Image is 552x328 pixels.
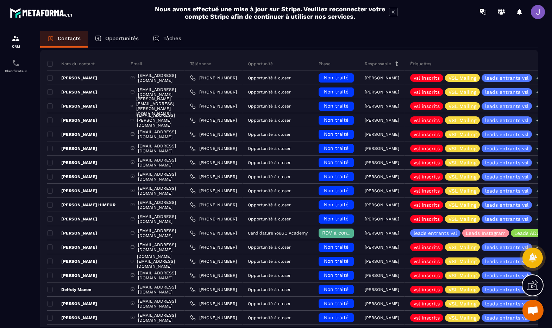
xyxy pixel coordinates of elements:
[448,118,476,123] p: VSL Mailing
[190,146,237,151] a: [PHONE_NUMBER]
[190,273,237,278] a: [PHONE_NUMBER]
[324,89,349,95] span: Non traité
[414,188,440,193] p: vsl inscrits
[248,174,291,179] p: Opportunité à closer
[324,272,349,278] span: Non traité
[105,35,139,42] p: Opportunités
[414,90,440,95] p: vsl inscrits
[190,202,237,208] a: [PHONE_NUMBER]
[47,61,95,67] p: Nom du contact
[248,61,273,67] p: Opportunité
[448,188,476,193] p: VSL Mailing
[485,118,528,123] p: leads entrants vsl
[448,75,476,80] p: VSL Mailing
[324,75,349,80] span: Non traité
[365,118,399,123] p: [PERSON_NAME]
[365,301,399,306] p: [PERSON_NAME]
[248,132,291,137] p: Opportunité à closer
[248,90,291,95] p: Opportunité à closer
[190,75,237,81] a: [PHONE_NUMBER]
[448,160,476,165] p: VSL Mailing
[365,174,399,179] p: [PERSON_NAME]
[47,117,97,123] p: [PERSON_NAME]
[534,117,543,124] p: +3
[485,202,528,207] p: leads entrants vsl
[414,174,440,179] p: vsl inscrits
[448,90,476,95] p: VSL Mailing
[365,75,399,80] p: [PERSON_NAME]
[534,187,543,195] p: +3
[365,188,399,193] p: [PERSON_NAME]
[190,188,237,194] a: [PHONE_NUMBER]
[365,132,399,137] p: [PERSON_NAME]
[448,259,476,264] p: VSL Mailing
[448,132,476,137] p: VSL Mailing
[47,244,97,250] p: [PERSON_NAME]
[190,216,237,222] a: [PHONE_NUMBER]
[248,287,291,292] p: Opportunité à closer
[12,34,20,43] img: formation
[324,174,349,179] span: Non traité
[448,245,476,250] p: VSL Mailing
[2,54,30,78] a: schedulerschedulerPlanificateur
[414,301,440,306] p: vsl inscrits
[485,287,528,292] p: leads entrants vsl
[47,301,97,306] p: [PERSON_NAME]
[365,90,399,95] p: [PERSON_NAME]
[58,35,81,42] p: Contacts
[324,117,349,123] span: Non traité
[324,103,349,109] span: Non traité
[324,315,349,320] span: Non traité
[47,132,97,137] p: [PERSON_NAME]
[448,315,476,320] p: VSL Mailing
[414,104,440,109] p: vsl inscrits
[190,230,237,236] a: [PHONE_NUMBER]
[190,132,237,137] a: [PHONE_NUMBER]
[514,231,540,236] p: Leads ADS
[248,146,291,151] p: Opportunité à closer
[365,273,399,278] p: [PERSON_NAME]
[324,131,349,137] span: Non traité
[365,245,399,250] p: [PERSON_NAME]
[40,31,88,48] a: Contacts
[448,273,476,278] p: VSL Mailing
[324,145,349,151] span: Non traité
[448,174,476,179] p: VSL Mailing
[190,89,237,95] a: [PHONE_NUMBER]
[47,202,115,208] p: [PERSON_NAME] HIMEUR
[410,61,431,67] p: Étiquettes
[10,6,73,19] img: logo
[485,188,528,193] p: leads entrants vsl
[190,61,211,67] p: Téléphone
[88,31,146,48] a: Opportunités
[248,217,291,221] p: Opportunité à closer
[534,159,543,166] p: +3
[47,160,97,165] p: [PERSON_NAME]
[365,315,399,320] p: [PERSON_NAME]
[190,174,237,180] a: [PHONE_NUMBER]
[365,104,399,109] p: [PERSON_NAME]
[534,215,543,223] p: +3
[365,231,399,236] p: [PERSON_NAME]
[534,89,543,96] p: +3
[485,174,528,179] p: leads entrants vsl
[534,131,543,138] p: +3
[248,188,291,193] p: Opportunité à closer
[12,59,20,67] img: scheduler
[47,174,97,180] p: [PERSON_NAME]
[534,201,543,209] p: +3
[485,217,528,221] p: leads entrants vsl
[324,244,349,250] span: Non traité
[448,301,476,306] p: VSL Mailing
[248,118,291,123] p: Opportunité à closer
[485,301,528,306] p: leads entrants vsl
[448,217,476,221] p: VSL Mailing
[47,287,91,292] p: Delfoly Manon
[365,146,399,151] p: [PERSON_NAME]
[248,315,291,320] p: Opportunité à closer
[414,217,440,221] p: vsl inscrits
[248,301,291,306] p: Opportunité à closer
[365,202,399,207] p: [PERSON_NAME]
[47,146,97,151] p: [PERSON_NAME]
[365,61,391,67] p: Responsable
